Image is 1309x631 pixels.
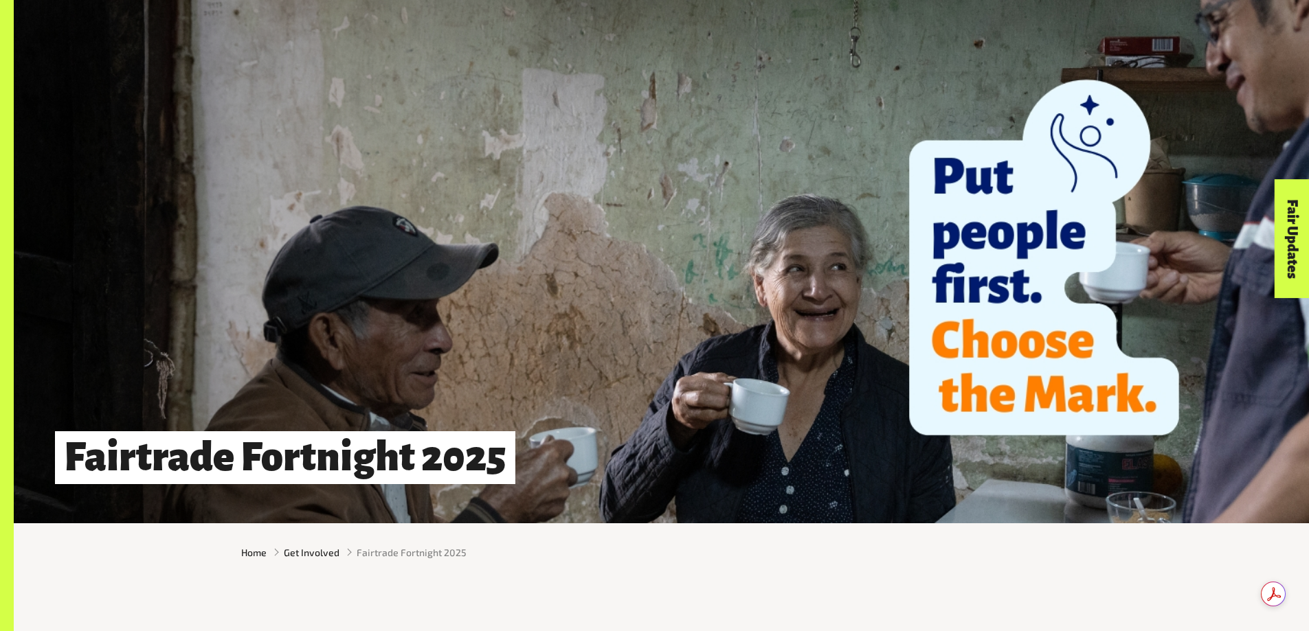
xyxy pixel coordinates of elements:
a: Home [241,545,267,560]
a: Get Involved [284,545,339,560]
span: Fairtrade Fortnight 2025 [357,545,467,560]
h1: Fairtrade Fortnight 2025 [55,431,515,484]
